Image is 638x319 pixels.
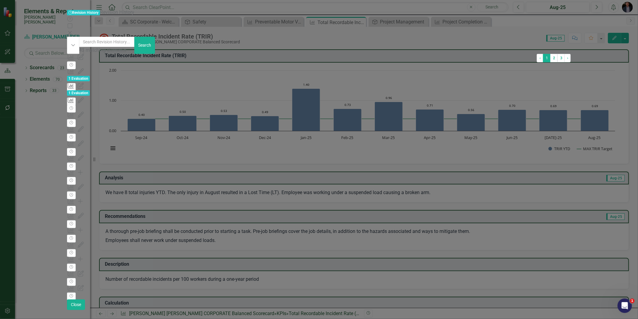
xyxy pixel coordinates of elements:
[630,299,635,303] span: 1
[550,54,557,62] a: 2
[539,56,541,60] span: ‹
[67,90,90,96] span: 1 Evaluation
[100,9,134,15] span: Revision History
[67,299,85,310] button: Close
[79,47,135,54] div: 43 matching elements
[543,54,550,62] span: 1
[79,37,135,47] input: Search Revision History...
[557,54,565,62] a: 3
[67,76,90,81] span: 1 Evaluation
[134,37,155,54] button: Search
[67,10,100,16] span: Revision History
[618,299,632,313] iframe: Intercom live chat
[567,56,568,60] span: ›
